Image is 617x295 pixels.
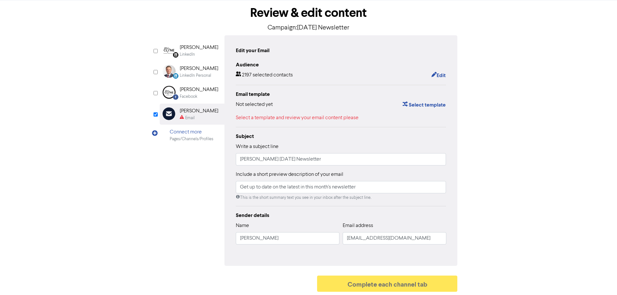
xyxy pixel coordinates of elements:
[236,132,446,140] div: Subject
[236,90,446,98] div: Email template
[431,71,446,80] button: Edit
[160,104,224,125] div: [PERSON_NAME]Email
[180,86,218,94] div: [PERSON_NAME]
[160,61,224,82] div: LinkedinPersonal [PERSON_NAME]LinkedIn Personal
[236,171,343,178] label: Include a short preview description of your email
[160,23,458,33] p: Campaign: [DATE] Newsletter
[180,107,218,115] div: [PERSON_NAME]
[170,128,213,136] div: Connect more
[402,101,446,109] button: Select template
[160,6,458,20] h1: Review & edit content
[236,222,249,230] label: Name
[180,51,195,58] div: LinkedIn
[236,61,446,69] div: Audience
[585,264,617,295] iframe: Chat Widget
[236,101,273,109] div: Not selected yet
[236,47,269,54] div: Edit your Email
[163,44,176,57] img: Linkedin
[317,276,458,292] button: Complete each channel tab
[236,195,446,201] div: This is the short summary text you see in your inbox after the subject line.
[236,71,293,80] div: 2197 selected contacts
[180,65,218,73] div: [PERSON_NAME]
[185,115,195,121] div: Email
[160,40,224,61] div: Linkedin [PERSON_NAME]LinkedIn
[163,86,176,99] img: Facebook
[160,82,224,103] div: Facebook [PERSON_NAME]Facebook
[160,125,224,146] div: Connect morePages/Channels/Profiles
[236,143,279,151] label: Write a subject line
[236,114,446,122] div: Select a template and review your email content please
[170,136,213,142] div: Pages/Channels/Profiles
[180,94,197,100] div: Facebook
[180,73,211,79] div: LinkedIn Personal
[343,222,373,230] label: Email address
[180,44,218,51] div: [PERSON_NAME]
[236,211,446,219] div: Sender details
[163,65,176,78] img: LinkedinPersonal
